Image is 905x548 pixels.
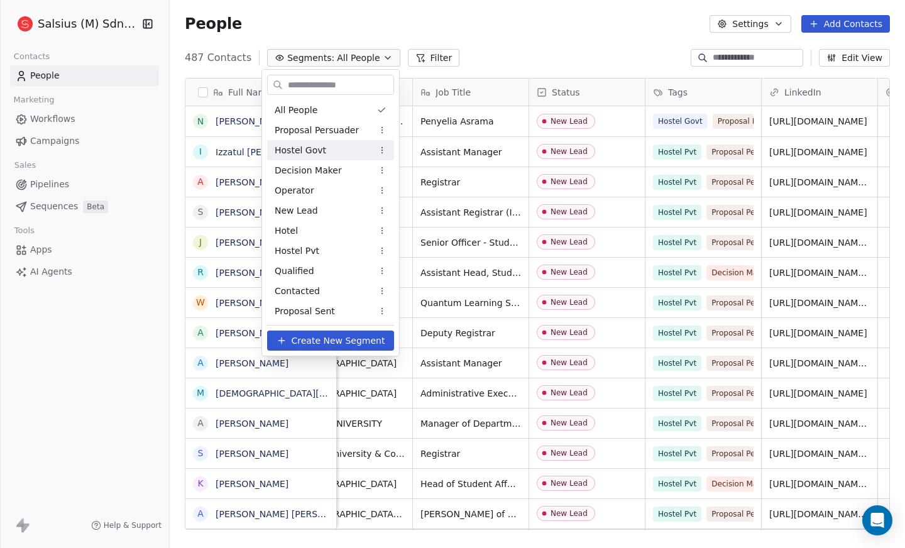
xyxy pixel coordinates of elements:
span: Contacted [275,285,320,298]
span: Proposal Sent [275,305,335,318]
span: New Lead [275,204,318,217]
span: Create New Segment [292,334,385,348]
span: Decision Maker [275,164,342,177]
span: Hostel Govt [275,144,326,157]
button: Create New Segment [267,331,394,351]
span: Proposal Persuader [275,124,359,137]
span: Operator [275,184,314,197]
div: Suggestions [267,100,394,522]
span: Hostel Pvt [275,244,319,258]
span: Hotel [275,224,298,238]
span: Qualified [275,265,314,278]
span: All People [275,104,317,117]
